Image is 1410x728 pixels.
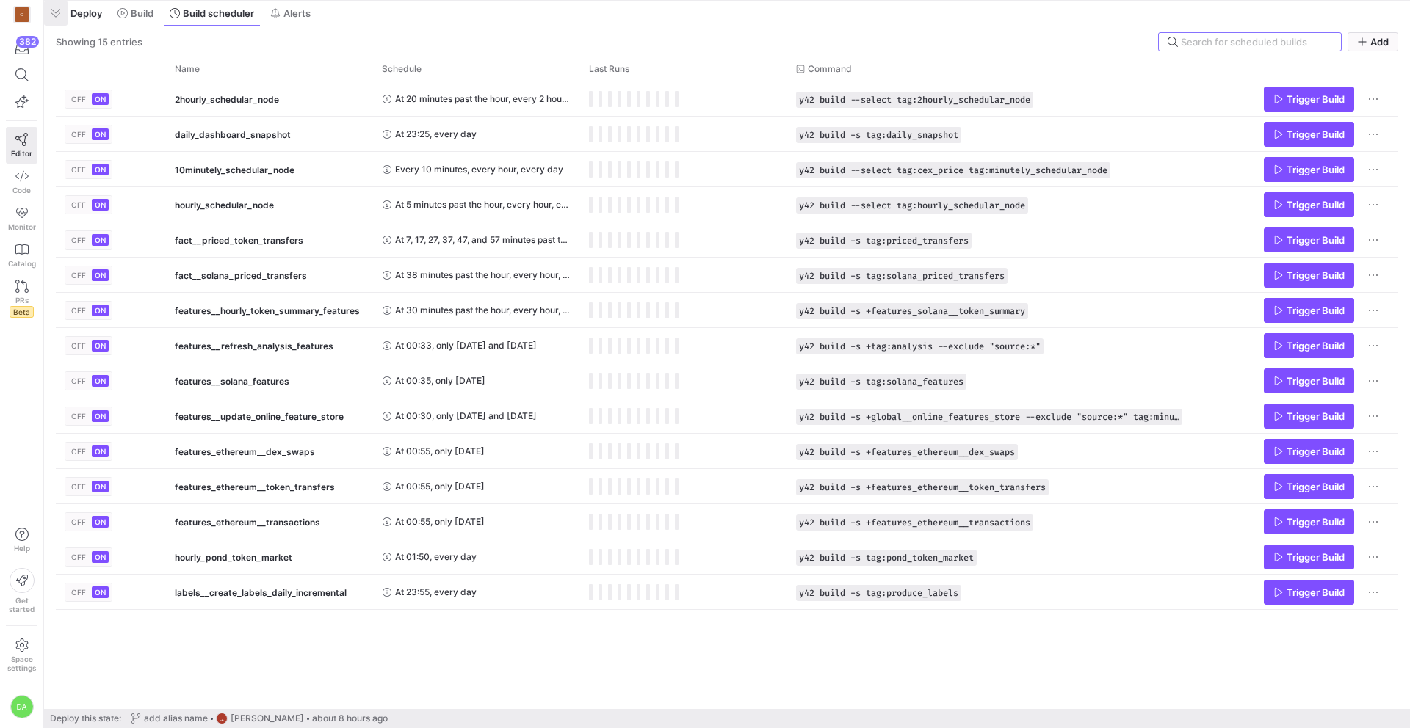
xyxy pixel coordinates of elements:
[1264,404,1354,429] button: Trigger Build
[1264,192,1354,217] button: Trigger Build
[15,296,29,305] span: PRs
[1264,439,1354,464] button: Trigger Build
[6,35,37,62] button: 382
[395,293,571,327] span: At 30 minutes past the hour, every hour, every day
[56,434,1398,469] div: Press SPACE to select this row.
[56,258,1398,293] div: Press SPACE to select this row.
[6,2,37,27] a: C
[144,713,208,724] span: add alias name
[12,544,31,553] span: Help
[395,363,485,398] span: At 00:35, only [DATE]
[1264,298,1354,323] button: Trigger Build
[175,540,292,575] span: hourly_pond_token_market
[95,447,106,456] span: ON
[127,709,391,728] button: add alias nameLZ[PERSON_NAME]about 8 hours ago
[175,575,347,610] span: labels__create_labels_daily_incremental
[50,713,121,724] span: Deploy this state:
[799,482,1046,492] span: y42 build -s +features_ethereum__token_transfers
[395,398,537,433] span: At 00:30, only [DATE] and [DATE]
[799,306,1025,316] span: y42 build -s +features_solana__token_summary
[71,95,86,103] span: OFF
[395,81,571,116] span: At 20 minutes past the hour, every 2 hours, every day
[175,153,294,187] span: 10minutely_schedular_node
[95,130,106,139] span: ON
[95,236,106,244] span: ON
[1287,445,1345,457] span: Trigger Build
[6,562,37,619] button: Getstarted
[175,188,274,222] span: hourly_schedular_node
[71,271,86,280] span: OFF
[175,258,307,293] span: fact__solana_priced_transfers
[589,64,629,74] span: Last Runs
[175,399,344,434] span: features__update_online_feature_store
[95,553,106,561] span: ON
[1264,474,1354,499] button: Trigger Build
[1287,516,1345,528] span: Trigger Build
[799,130,958,140] span: y42 build -s tag:daily_snapshot
[395,187,571,222] span: At 5 minutes past the hour, every hour, every day
[56,504,1398,539] div: Press SPACE to select this row.
[6,691,37,722] button: DA
[56,152,1398,187] div: Press SPACE to select this row.
[395,539,477,574] span: At 01:50, every day
[56,398,1398,434] div: Press SPACE to select this row.
[382,64,422,74] span: Schedule
[56,469,1398,504] div: Press SPACE to select this row.
[216,713,228,724] div: LZ
[799,165,1107,175] span: y42 build --select tag:cex_price tag:minutely_schedular_node
[799,376,963,387] span: y42 build -s tag:solana_features
[799,341,1041,352] span: y42 build -s +tag:analysis --exclude "source:*"
[1264,263,1354,288] button: Trigger Build
[799,447,1015,457] span: y42 build -s +features_ethereum__dex_swaps
[71,130,86,139] span: OFF
[1264,580,1354,605] button: Trigger Build
[799,517,1030,528] span: y42 build -s +features_ethereum__transactions
[56,222,1398,258] div: Press SPACE to select this row.
[395,258,571,292] span: At 38 minutes past the hour, every hour, every day
[95,517,106,526] span: ON
[71,553,86,561] span: OFF
[1264,87,1354,112] button: Trigger Build
[16,36,39,48] div: 382
[799,271,1005,281] span: y42 build -s tag:solana_priced_transfers
[56,328,1398,363] div: Press SPACE to select this row.
[8,259,36,268] span: Catalog
[7,655,36,672] span: Space settings
[799,412,1179,422] span: y42 build -s +global__online_features_store --exclude "source:*" tag:minutely_schedular_node
[56,81,1398,117] div: Press SPACE to select this row.
[95,271,106,280] span: ON
[1287,199,1345,211] span: Trigger Build
[175,470,335,504] span: features_ethereum__token_transfers
[11,149,32,158] span: Editor
[175,294,360,328] span: features__hourly_token_summary_features
[1264,545,1354,569] button: Trigger Build
[6,632,37,679] a: Spacesettings
[56,575,1398,610] div: Press SPACE to select this row.
[1287,586,1345,598] span: Trigger Build
[1287,234,1345,246] span: Trigger Build
[1370,36,1389,48] span: Add
[131,7,153,19] span: Build
[71,588,86,597] span: OFF
[56,293,1398,328] div: Press SPACE to select this row.
[111,1,160,26] button: Build
[56,363,1398,398] div: Press SPACE to select this row.
[183,7,254,19] span: Build scheduler
[1287,305,1345,316] span: Trigger Build
[283,7,311,19] span: Alerts
[6,274,37,324] a: PRsBeta
[1264,122,1354,147] button: Trigger Build
[264,1,317,26] button: Alerts
[175,434,315,469] span: features_ethereum__dex_swaps
[395,504,485,539] span: At 00:55, only [DATE]
[95,588,106,597] span: ON
[799,200,1025,211] span: y42 build --select tag:hourly_schedular_node
[1264,333,1354,358] button: Trigger Build
[808,64,852,74] span: Command
[12,186,31,194] span: Code
[395,575,477,609] span: At 23:55, every day
[71,236,86,244] span: OFF
[1348,32,1398,51] button: Add
[71,376,86,385] span: OFF
[395,328,537,363] span: At 00:33, only [DATE] and [DATE]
